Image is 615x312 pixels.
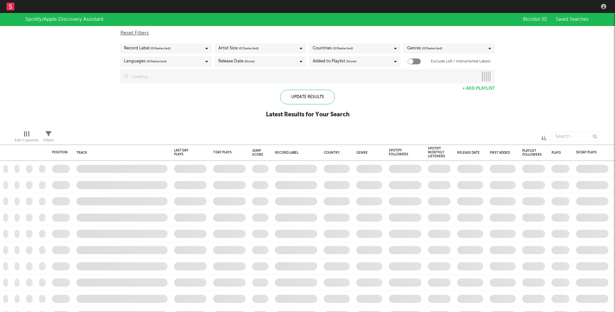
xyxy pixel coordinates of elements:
[25,16,103,23] div: Spotify/Apple Discovery Assistant
[213,150,236,154] div: 7 Day Plays
[324,151,347,155] div: Country
[76,151,164,155] div: Track
[552,132,600,141] input: Search...
[15,136,38,144] div: Edit Columns
[244,58,255,65] span: (None)
[124,45,171,52] div: Record Label
[576,150,599,154] div: 30 Day Plays
[150,45,171,52] span: ( 0 / 6 selected)
[252,149,263,157] div: Jump Score
[15,128,38,147] div: Edit Columns
[313,45,353,52] div: Countries
[218,45,259,52] div: Artist Size
[266,111,349,119] div: Latest Results for Your Search
[313,58,357,65] div: Added to Playlist
[174,149,197,156] div: Last Day Plays
[43,128,54,147] div: Filters
[428,147,445,158] div: Spotify Monthly Listeners
[239,45,259,52] span: ( 0 / 5 selected)
[462,86,495,91] button: + Add Playlist
[43,136,54,144] div: Filters
[128,70,478,83] input: Loading...
[356,151,379,155] div: Genre
[120,29,495,37] div: Reset Filters
[275,151,314,155] div: Record Label
[556,17,590,22] span: Saved Searches
[541,17,547,22] span: ( 0 )
[523,17,547,22] span: Blocklist
[280,90,335,104] div: Update Results
[124,58,167,65] div: Languages
[346,58,357,65] span: (None)
[422,45,442,52] span: ( 0 / 0 selected)
[407,45,442,52] div: Genres
[522,149,542,157] div: Playlist Followers
[431,58,490,65] label: Exclude Lofi / Instrumental Labels
[333,45,353,52] span: ( 0 / 0 selected)
[490,151,512,155] div: First Added
[146,58,167,65] span: ( 0 / 0 selected)
[457,151,480,155] div: Release Date
[389,149,412,156] div: Spotify Followers
[218,58,255,65] div: Release Date
[552,151,561,155] div: Plays
[52,150,68,154] div: Position
[554,17,590,22] button: Saved Searches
